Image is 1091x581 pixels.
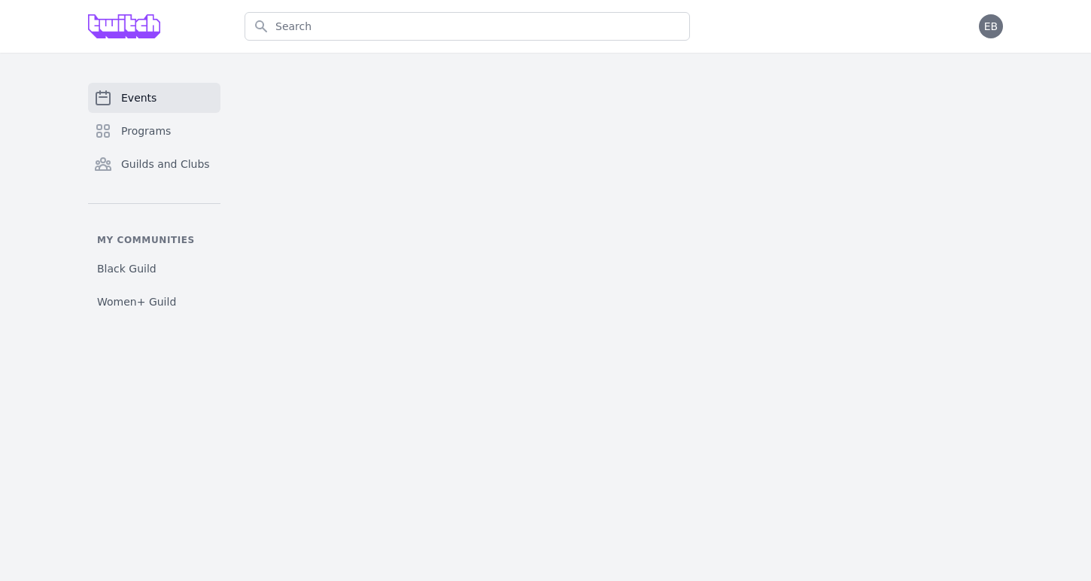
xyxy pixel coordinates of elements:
span: Women+ Guild [97,294,176,309]
span: Programs [121,123,171,138]
span: Guilds and Clubs [121,157,210,172]
input: Search [245,12,690,41]
span: Black Guild [97,261,157,276]
a: Programs [88,116,220,146]
span: EB [984,21,998,32]
a: Guilds and Clubs [88,149,220,179]
nav: Sidebar [88,83,220,315]
p: My communities [88,234,220,246]
a: Events [88,83,220,113]
img: Grove [88,14,160,38]
a: Black Guild [88,255,220,282]
button: EB [979,14,1003,38]
a: Women+ Guild [88,288,220,315]
span: Events [121,90,157,105]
